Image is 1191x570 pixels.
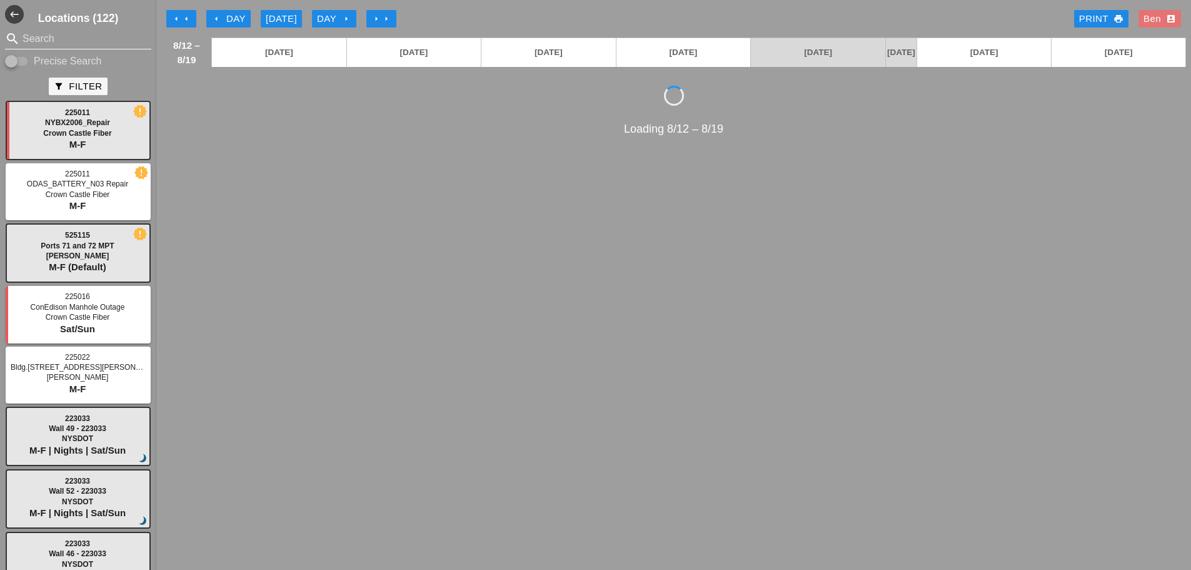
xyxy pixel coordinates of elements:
a: [DATE] [917,38,1052,67]
span: Bldg.[STREET_ADDRESS][PERSON_NAME] [11,363,164,372]
span: Wall 52 - 223033 [49,487,106,496]
span: NYSDOT [62,434,93,443]
label: Precise Search [34,55,102,68]
i: brightness_3 [136,452,150,466]
a: [DATE] [1052,38,1185,67]
span: M-F [69,200,86,211]
button: Ben [1138,10,1181,28]
span: Wall 49 - 223033 [49,424,106,433]
div: Filter [54,79,102,94]
span: NYBX2006_Repair [45,118,110,127]
i: arrow_left [211,14,221,24]
div: Day [317,12,351,26]
span: ConEdison Manhole Outage [31,303,125,312]
span: 223033 [65,477,90,486]
span: M-F | Nights | Sat/Sun [29,507,126,518]
i: new_releases [136,167,147,178]
button: Move Ahead 1 Week [366,10,396,28]
a: [DATE] [212,38,346,67]
i: arrow_right [371,14,381,24]
i: arrow_right [341,14,351,24]
div: Ben [1143,12,1176,26]
span: M-F | Nights | Sat/Sun [29,445,126,455]
span: NYSDOT [62,497,93,506]
button: Move Back 1 Week [166,10,196,28]
span: [PERSON_NAME] [47,373,109,382]
i: arrow_left [181,14,191,24]
span: Ports 71 and 72 MPT [41,242,114,250]
button: [DATE] [261,10,302,28]
div: Day [211,12,246,26]
span: M-F (Default) [49,262,106,272]
span: Wall 46 - 223033 [49,549,106,558]
i: print [1113,14,1123,24]
div: Loading 8/12 – 8/19 [161,121,1186,138]
span: Sat/Sun [60,323,95,334]
span: NYSDOT [62,560,93,569]
div: Enable Precise search to match search terms exactly. [5,54,151,69]
span: 225016 [65,292,90,301]
a: [DATE] [481,38,616,67]
input: Search [23,29,134,49]
i: new_releases [134,106,146,117]
span: [PERSON_NAME] [46,252,109,260]
i: filter_alt [54,81,64,91]
button: Day [312,10,356,28]
span: Crown Castle Fiber [46,313,110,322]
span: 8/12 – 8/19 [168,38,205,67]
span: Crown Castle Fiber [46,190,110,199]
a: [DATE] [347,38,481,67]
a: Print [1074,10,1128,28]
span: 525115 [65,231,90,240]
span: M-F [69,384,86,394]
span: 223033 [65,539,90,548]
span: 223033 [65,414,90,423]
a: [DATE] [616,38,751,67]
i: search [5,31,20,46]
button: Filter [49,78,107,95]
i: west [5,5,24,24]
button: Shrink Sidebar [5,5,24,24]
span: ODAS_BATTERY_N03 Repair [27,180,128,188]
span: Crown Castle Fiber [43,129,111,138]
a: [DATE] [886,38,917,67]
span: 225022 [65,353,90,362]
span: 225011 [65,170,90,178]
i: arrow_right [381,14,391,24]
span: 225011 [65,108,90,117]
button: Day [206,10,251,28]
span: M-F [69,139,86,150]
i: account_box [1166,14,1176,24]
a: [DATE] [751,38,885,67]
i: arrow_left [171,14,181,24]
i: brightness_3 [136,514,150,528]
div: [DATE] [266,12,297,26]
div: Print [1079,12,1123,26]
i: new_releases [134,228,146,240]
